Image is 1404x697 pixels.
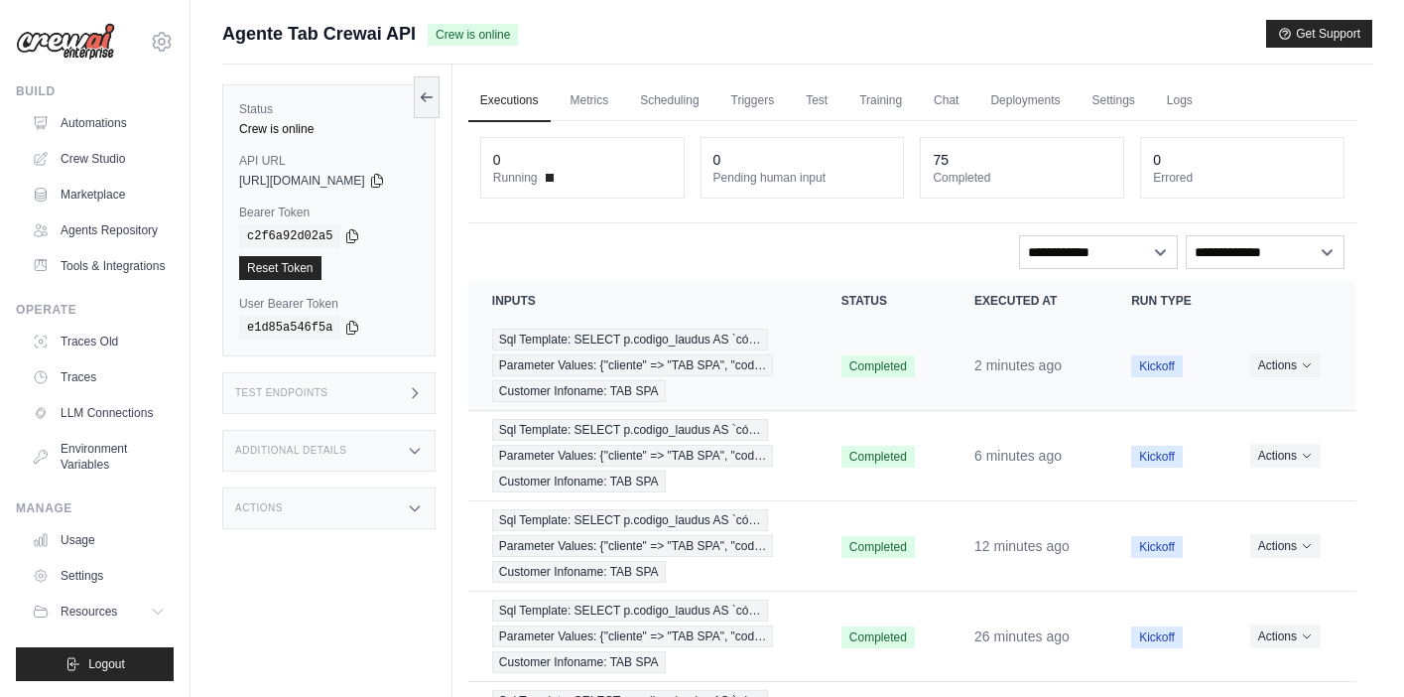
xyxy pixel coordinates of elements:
label: API URL [239,153,419,169]
span: Customer Infoname: TAB SPA [492,380,666,402]
th: Executed at [951,281,1107,321]
span: Kickoff [1131,536,1183,558]
a: Traces Old [24,326,174,357]
a: View execution details for Sql Template [492,509,794,583]
a: Executions [468,80,551,122]
a: Scheduling [628,80,710,122]
span: Logout [88,656,125,672]
span: Parameter Values: {"cliente" => "TAB SPA", "cod… [492,626,773,647]
button: Actions for execution [1250,625,1321,648]
a: View execution details for Sql Template [492,329,794,402]
span: Completed [841,627,915,648]
a: Test [794,80,839,122]
a: Automations [24,107,174,139]
a: Tools & Integrations [24,250,174,282]
dt: Pending human input [713,170,892,186]
a: Chat [922,80,970,122]
a: Metrics [559,80,621,122]
a: Reset Token [239,256,321,280]
a: View execution details for Sql Template [492,600,794,673]
span: Customer Infoname: TAB SPA [492,471,666,492]
a: Settings [24,560,174,592]
button: Resources [24,596,174,627]
span: Parameter Values: {"cliente" => "TAB SPA", "cod… [492,535,773,557]
code: c2f6a92d02a5 [239,224,340,248]
label: User Bearer Token [239,296,419,312]
div: Build [16,83,174,99]
a: Training [847,80,914,122]
a: LLM Connections [24,397,174,429]
span: Running [493,170,538,186]
span: Kickoff [1131,355,1183,377]
span: Agente Tab Crewai API [222,20,416,48]
dt: Completed [933,170,1111,186]
button: Actions for execution [1250,353,1321,377]
iframe: Chat Widget [1305,602,1404,697]
button: Actions for execution [1250,534,1321,558]
h3: Actions [235,502,283,514]
a: Triggers [719,80,787,122]
span: Sql Template: SELECT p.codigo_laudus AS `có… [492,509,768,531]
div: Widget de chat [1305,602,1404,697]
span: Crew is online [428,24,518,46]
span: [URL][DOMAIN_NAME] [239,173,365,189]
time: September 26, 2025 at 18:17 hdvdC [974,357,1062,373]
button: Logout [16,647,174,681]
span: Completed [841,355,915,377]
button: Get Support [1266,20,1372,48]
span: Parameter Values: {"cliente" => "TAB SPA", "cod… [492,445,773,467]
div: 0 [713,150,721,170]
a: Agents Repository [24,214,174,246]
a: Marketplace [24,179,174,210]
a: Usage [24,524,174,556]
a: Crew Studio [24,143,174,175]
span: Customer Infoname: TAB SPA [492,561,666,583]
div: Crew is online [239,121,419,137]
span: Parameter Values: {"cliente" => "TAB SPA", "cod… [492,354,773,376]
div: Manage [16,500,174,516]
a: Settings [1080,80,1146,122]
dt: Errored [1153,170,1332,186]
a: View execution details for Sql Template [492,419,794,492]
a: Deployments [978,80,1072,122]
span: Completed [841,446,915,468]
a: Environment Variables [24,433,174,481]
a: Logs [1155,80,1205,122]
a: Traces [24,361,174,393]
h3: Additional Details [235,445,346,457]
code: e1d85a546f5a [239,316,340,340]
img: Logo [16,23,115,61]
span: Customer Infoname: TAB SPA [492,651,666,673]
th: Status [818,281,951,321]
span: Resources [61,604,117,620]
div: 75 [933,150,949,170]
time: September 26, 2025 at 17:54 hdvdC [974,628,1070,644]
h3: Test Endpoints [235,387,328,399]
label: Status [239,101,419,117]
div: 0 [493,150,501,170]
span: Sql Template: SELECT p.codigo_laudus AS `có… [492,419,768,441]
span: Sql Template: SELECT p.codigo_laudus AS `có… [492,600,768,622]
span: Kickoff [1131,446,1183,468]
time: September 26, 2025 at 18:14 hdvdC [974,448,1062,464]
th: Run Type [1107,281,1226,321]
span: Sql Template: SELECT p.codigo_laudus AS `có… [492,329,768,350]
time: September 26, 2025 at 18:08 hdvdC [974,538,1070,554]
label: Bearer Token [239,205,419,220]
div: Operate [16,302,174,318]
th: Inputs [468,281,818,321]
button: Actions for execution [1250,444,1321,468]
span: Completed [841,536,915,558]
div: 0 [1153,150,1161,170]
span: Kickoff [1131,627,1183,648]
